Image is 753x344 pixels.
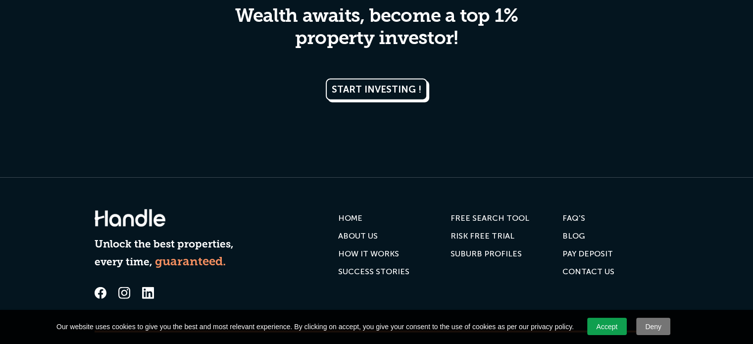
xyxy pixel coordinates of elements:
a: ABOUT US [338,227,378,245]
div: FREE SEARCH TOOL [450,213,529,223]
a: START INVESTING ! [326,79,427,100]
a: SUBURB PROFILES [450,245,521,263]
a: FAQ'S [562,209,585,227]
div: Contact us [562,267,614,277]
a: Contact us [562,263,614,281]
a: RISK FREE TRIAL [450,227,514,245]
div: HOME [338,213,362,223]
span: Our website uses cookies to give you the best and most relevant experience. By clicking on accept... [56,322,574,332]
div: ABOUT US [338,231,378,241]
div: SUBURB PROFILES [450,249,521,259]
a: HOW IT WORKS [338,245,399,263]
div: FAQ'S [562,213,585,223]
span: Wealth awaits, become a top 1% property investor! [235,7,518,49]
div: PAY DEPOSIT [562,249,613,259]
a: Blog [562,227,585,245]
a: FREE SEARCH TOOL [450,209,529,227]
div: Blog [562,231,585,241]
a: HOME [338,209,362,227]
strong: guaranteed. [155,256,226,268]
a: Accept [587,318,627,335]
a: Deny [636,318,671,335]
a: SUCCESS STORIES [338,263,409,281]
div: SUCCESS STORIES [338,267,409,277]
strong: Unlock the best properties, every time, [95,240,234,268]
a: PAY DEPOSIT [562,245,613,263]
div: RISK FREE TRIAL [450,231,514,241]
div: HOW IT WORKS [338,249,399,259]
